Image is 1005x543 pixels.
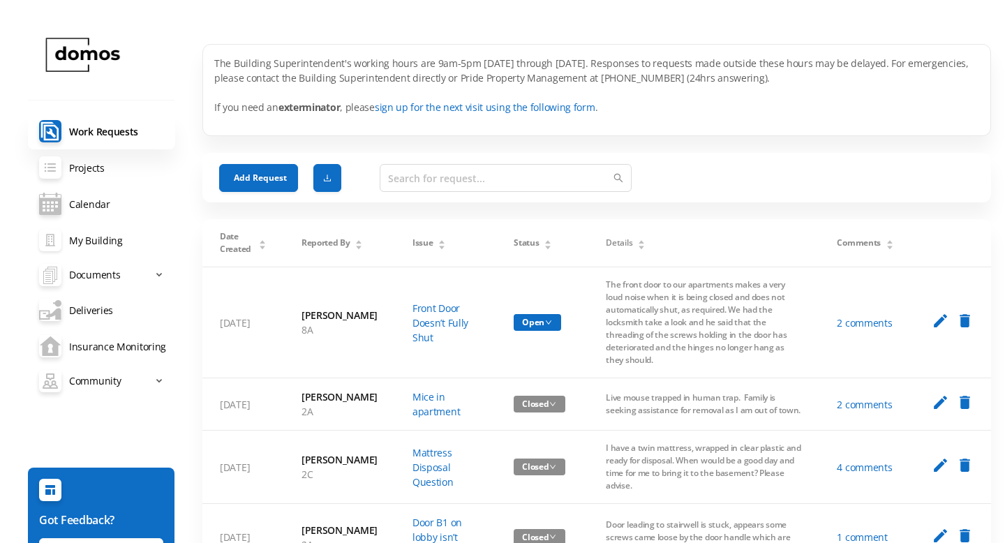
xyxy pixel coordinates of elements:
i: icon: caret-up [638,238,646,242]
i: icon: caret-up [258,238,266,242]
div: Sort [258,238,267,246]
input: Search for request... [380,164,632,192]
td: [DATE] [202,431,284,504]
a: Mice in apartment [412,390,460,418]
i: icon: caret-down [258,244,266,248]
i: icon: down [549,401,556,408]
a: Insurance Monitoring [28,328,175,364]
div: Sort [544,238,552,246]
td: Live mouse trapped in human trap. Family is seeking assistance for removal as I am out of town. [588,378,819,431]
i: edit [932,394,949,411]
b: exterminator [278,101,340,114]
span: Community [69,367,121,395]
td: [DATE] [202,267,284,378]
i: edit [932,456,949,474]
i: icon: caret-up [355,238,363,242]
span: Issue [412,237,433,249]
span: Documents [69,261,120,289]
a: 2 comments [837,398,892,411]
div: Sort [438,238,446,246]
i: icon: caret-up [886,238,893,242]
i: icon: caret-up [544,238,552,242]
i: delete [956,312,974,329]
h6: [PERSON_NAME] [301,308,378,322]
td: [DATE] [202,378,284,431]
a: Work Requests [28,113,175,149]
i: edit [932,312,949,329]
i: icon: search [613,173,623,183]
a: 2 comments [837,316,892,329]
i: icon: caret-down [638,244,646,248]
i: icon: caret-down [438,244,446,248]
p: 8A [301,322,378,337]
a: Mattress Disposal Question [412,446,454,489]
p: The Building Superintendent's working hours are 9am-5pm [DATE] through [DATE]. Responses to reque... [214,56,979,114]
div: Sort [637,238,646,246]
i: icon: caret-down [544,244,552,248]
a: 4 comments [837,461,892,474]
h6: [PERSON_NAME] [301,452,378,467]
h6: Got Feedback? [39,512,163,528]
a: Calendar [28,186,175,222]
div: Sort [355,238,363,246]
span: Reported By [301,237,350,249]
span: Details [606,237,632,249]
span: Status [514,237,539,249]
i: icon: down [549,533,556,540]
i: delete [956,394,974,411]
span: Date Created [220,230,253,255]
div: Sort [886,238,894,246]
a: sign up for the next visit using the following form [375,101,595,114]
button: Add Request [219,164,298,192]
p: 2A [301,404,378,419]
i: icon: caret-up [438,238,446,242]
td: I have a twin mattress, wrapped in clear plastic and ready for disposal. When would be a good day... [588,431,819,504]
a: Front Door Doesn’t Fully Shut [412,302,468,344]
td: The front door to our apartments makes a very loud noise when it is being closed and does not aut... [588,267,819,378]
p: 2C [301,467,378,482]
span: Closed [514,459,565,475]
button: icon: download [313,164,341,192]
i: icon: caret-down [355,244,363,248]
span: Closed [514,396,565,412]
span: Comments [837,237,881,249]
i: icon: down [545,319,552,326]
h6: [PERSON_NAME] [301,523,378,537]
span: Open [514,314,561,331]
a: My Building [28,222,175,258]
a: Deliveries [28,292,175,328]
a: Projects [28,149,175,186]
i: icon: caret-down [886,244,893,248]
i: icon: down [549,463,556,470]
i: delete [956,456,974,474]
h6: [PERSON_NAME] [301,389,378,404]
